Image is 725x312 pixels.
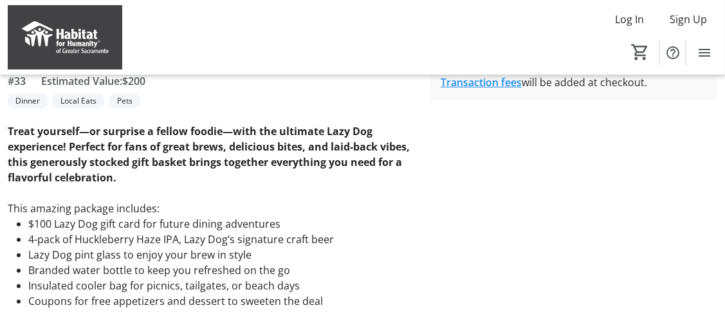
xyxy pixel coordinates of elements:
[441,75,707,90] div: will be added at checkout.
[659,9,717,30] button: Sign Up
[670,12,707,27] span: Sign Up
[441,75,522,89] a: Transaction fees
[660,40,686,66] button: Help
[41,73,145,89] span: Estimated Value: $200
[8,73,26,89] span: #33
[28,232,415,247] li: 4-pack of Huckleberry Haze IPA, Lazy Dog’s signature craft beer
[28,293,415,309] li: Coupons for free appetizers and dessert to sweeten the deal
[8,5,122,69] img: Habitat for Humanity of Greater Sacramento's Logo
[615,12,644,27] span: Log In
[629,41,652,64] button: Cart
[692,40,717,66] button: Menu
[28,247,415,262] li: Lazy Dog pint glass to enjoy your brew in style
[8,94,48,108] tr-label-badge: Dinner
[605,9,654,30] button: Log In
[109,94,140,108] tr-label-badge: Pets
[28,278,415,293] li: Insulated cooler bag for picnics, tailgates, or beach days
[28,262,415,278] li: Branded water bottle to keep you refreshed on the go
[28,216,415,232] li: $100 Lazy Dog gift card for future dining adventures
[53,94,104,108] tr-label-badge: Local Eats
[8,124,410,185] strong: Treat yourself—or surprise a fellow foodie—with the ultimate Lazy Dog experience! Perfect for fan...
[8,201,415,216] p: This amazing package includes:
